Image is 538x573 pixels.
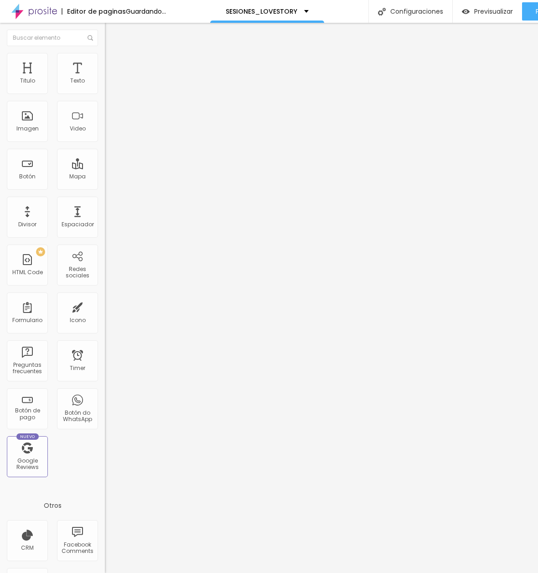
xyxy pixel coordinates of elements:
p: SESIONES_LOVESTORY [226,8,297,15]
div: Nuevo [16,433,39,440]
div: Botón de pago [9,407,45,421]
div: CRM [21,545,34,551]
span: Previsualizar [474,8,513,15]
div: Espaciador [62,221,94,228]
div: Preguntas frecuentes [9,362,45,375]
img: Icone [378,8,386,16]
div: Video [70,125,86,132]
div: Imagen [16,125,39,132]
div: Guardando... [126,8,166,15]
div: HTML Code [12,269,43,276]
img: view-1.svg [462,8,470,16]
div: Botón [19,173,36,180]
div: Texto [70,78,85,84]
button: Previsualizar [453,2,522,21]
div: Titulo [20,78,35,84]
div: Icono [70,317,86,323]
div: Botón do WhatsApp [59,410,95,423]
div: Editor de paginas [62,8,126,15]
div: Formulario [12,317,42,323]
div: Divisor [18,221,36,228]
input: Buscar elemento [7,30,98,46]
div: Redes sociales [59,266,95,279]
div: Timer [70,365,85,371]
div: Google Reviews [9,458,45,471]
div: Mapa [69,173,86,180]
div: Facebook Comments [59,542,95,555]
img: Icone [88,35,93,41]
